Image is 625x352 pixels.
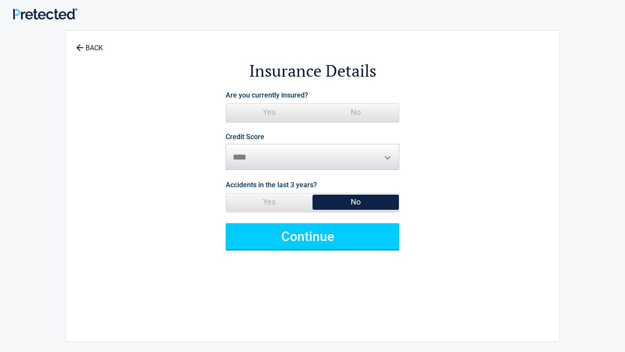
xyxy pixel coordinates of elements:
[226,223,399,249] button: Continue
[312,104,399,121] span: No
[226,104,312,121] span: Yes
[226,134,264,140] label: Credit Score
[226,179,317,191] label: Accidents in the last 3 years?
[312,193,399,211] span: No
[226,193,312,211] span: Yes
[74,36,105,52] a: BACK
[226,89,308,101] label: Are you currently insured?
[13,8,77,20] img: Main Logo
[113,60,512,82] h2: Insurance Details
